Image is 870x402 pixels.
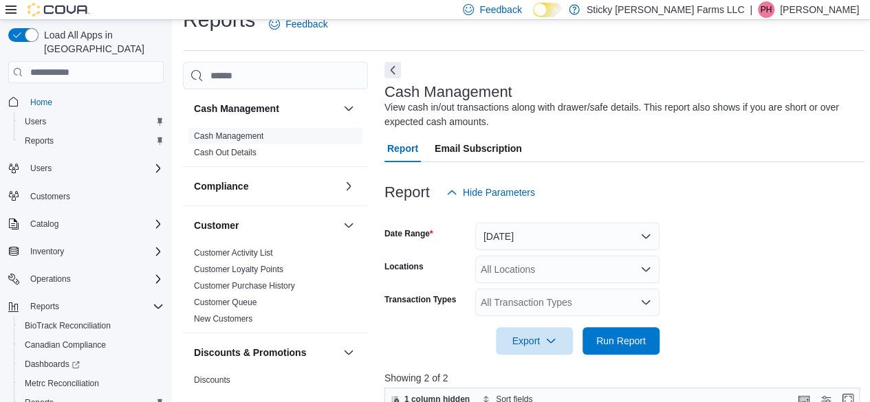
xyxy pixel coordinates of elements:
span: Metrc Reconciliation [19,375,164,392]
span: Customer Queue [194,297,257,308]
button: Reports [3,297,169,316]
button: Cash Management [194,102,338,115]
button: Catalog [25,216,64,232]
a: BioTrack Reconciliation [19,317,116,334]
button: Open list of options [640,297,651,308]
span: Reports [25,298,164,315]
h1: Reports [183,6,255,34]
button: Discounts & Promotions [340,344,357,361]
span: Operations [25,271,164,287]
span: PH [761,1,772,18]
button: Run Report [583,327,660,355]
h3: Compliance [194,179,248,193]
img: Cova [28,3,89,16]
span: Reports [30,301,59,312]
span: Dashboards [19,356,164,372]
button: Reports [14,131,169,150]
span: Customers [25,188,164,205]
button: Customer [194,219,338,232]
span: Cash Out Details [194,147,257,158]
button: Canadian Compliance [14,335,169,355]
a: Customer Queue [194,298,257,307]
div: View cash in/out transactions along with drawer/safe details. This report also shows if you are s... [384,100,858,129]
button: Operations [3,269,169,289]
span: Dark Mode [533,17,534,18]
input: Dark Mode [533,3,562,17]
button: Home [3,91,169,111]
label: Transaction Types [384,294,456,305]
span: Canadian Compliance [19,337,164,353]
p: [PERSON_NAME] [780,1,859,18]
button: Catalog [3,214,169,234]
span: Users [30,163,52,174]
h3: Customer [194,219,239,232]
button: Inventory [25,243,69,260]
a: Customer Purchase History [194,281,295,291]
span: Export [504,327,565,355]
span: Reports [19,133,164,149]
button: Users [3,159,169,178]
span: Dashboards [25,359,80,370]
label: Date Range [384,228,433,239]
button: BioTrack Reconciliation [14,316,169,335]
h3: Cash Management [384,84,512,100]
span: Home [25,93,164,110]
div: Customer [183,245,368,333]
button: Customers [3,186,169,206]
span: Users [25,116,46,127]
span: Catalog [30,219,58,230]
span: Canadian Compliance [25,339,106,350]
button: Reports [25,298,65,315]
a: Reports [19,133,59,149]
h3: Report [384,184,430,201]
a: Cash Out Details [194,148,257,157]
span: Inventory [30,246,64,257]
button: Customer [340,217,357,234]
button: Cash Management [340,100,357,117]
div: Patti Hardee [758,1,774,18]
label: Locations [384,261,424,272]
a: Dashboards [14,355,169,374]
button: Hide Parameters [441,179,541,206]
a: Customers [25,188,76,205]
a: New Customers [194,314,252,324]
span: Inventory [25,243,164,260]
span: Report [387,135,418,162]
span: Users [19,113,164,130]
span: Email Subscription [435,135,522,162]
span: Customer Loyalty Points [194,264,283,275]
button: Export [496,327,573,355]
a: Customer Loyalty Points [194,265,283,274]
span: Feedback [285,17,327,31]
p: | [750,1,752,18]
button: Open list of options [640,264,651,275]
span: BioTrack Reconciliation [25,320,111,331]
span: Catalog [25,216,164,232]
span: Cash Management [194,131,263,142]
span: Customers [30,191,70,202]
a: Customer Activity List [194,248,273,258]
p: Showing 2 of 2 [384,371,864,385]
div: Cash Management [183,128,368,166]
button: Compliance [194,179,338,193]
span: Customer Purchase History [194,280,295,291]
span: Load All Apps in [GEOGRAPHIC_DATA] [39,28,164,56]
h3: Discounts & Promotions [194,346,306,359]
span: Users [25,160,164,177]
button: Operations [25,271,76,287]
p: Sticky [PERSON_NAME] Farms LLC [587,1,745,18]
button: Users [14,112,169,131]
span: Operations [30,273,71,284]
button: Next [384,62,401,78]
a: Canadian Compliance [19,337,111,353]
span: BioTrack Reconciliation [19,317,164,334]
span: Metrc Reconciliation [25,378,99,389]
a: Feedback [263,10,333,38]
button: Inventory [3,242,169,261]
span: Run Report [596,334,646,348]
a: Metrc Reconciliation [19,375,105,392]
span: Feedback [479,3,521,16]
a: Users [19,113,52,130]
button: Users [25,160,57,177]
span: New Customers [194,313,252,324]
